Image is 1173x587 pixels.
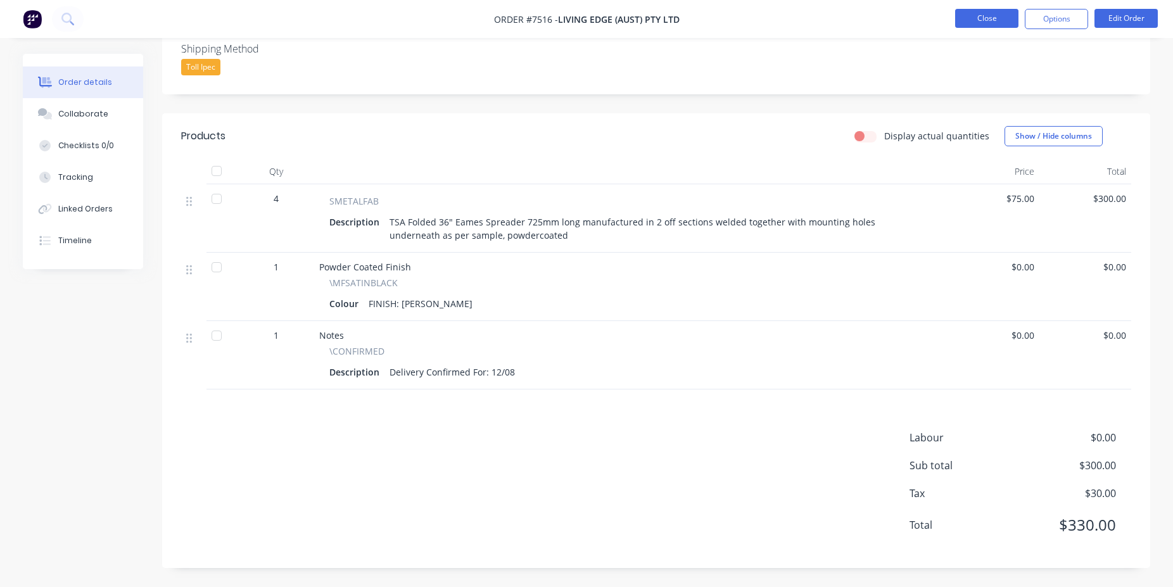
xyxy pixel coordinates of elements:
div: Delivery Confirmed For: 12/08 [384,363,520,381]
span: $330.00 [1022,514,1116,536]
span: $0.00 [1044,260,1126,274]
div: Colour [329,294,364,313]
button: Tracking [23,161,143,193]
span: $0.00 [1044,329,1126,342]
div: Products [181,129,225,144]
span: Living Edge (Aust) Pty Ltd [558,13,680,25]
span: \CONFIRMED [329,344,384,358]
button: Show / Hide columns [1005,126,1103,146]
button: Checklists 0/0 [23,130,143,161]
span: $0.00 [953,260,1034,274]
span: 1 [274,329,279,342]
span: Notes [319,329,344,341]
div: Order details [58,77,112,88]
div: Timeline [58,235,92,246]
span: Tax [910,486,1022,501]
div: Description [329,213,384,231]
label: Display actual quantities [884,129,989,142]
span: $300.00 [1044,192,1126,205]
span: \MFSATINBLACK [329,276,398,289]
span: $300.00 [1022,458,1116,473]
div: Description [329,363,384,381]
span: Total [910,517,1022,533]
div: Qty [238,159,314,184]
span: Order #7516 - [494,13,558,25]
div: TSA Folded 36" Eames Spreader 725mm long manufactured in 2 off sections welded together with moun... [384,213,932,244]
div: FINISH: [PERSON_NAME] [364,294,478,313]
span: $0.00 [1022,430,1116,445]
div: Linked Orders [58,203,113,215]
div: Collaborate [58,108,108,120]
div: Toll Ipec [181,59,220,75]
span: SMETALFAB [329,194,379,208]
div: Tracking [58,172,93,183]
span: Sub total [910,458,1022,473]
button: Close [955,9,1018,28]
span: Powder Coated Finish [319,261,411,273]
span: Labour [910,430,1022,445]
button: Options [1025,9,1088,29]
span: $0.00 [953,329,1034,342]
label: Shipping Method [181,41,339,56]
div: Total [1039,159,1131,184]
img: Factory [23,9,42,28]
div: Checklists 0/0 [58,140,114,151]
button: Order details [23,66,143,98]
span: 1 [274,260,279,274]
button: Collaborate [23,98,143,130]
button: Edit Order [1094,9,1158,28]
div: Price [948,159,1039,184]
span: 4 [274,192,279,205]
button: Linked Orders [23,193,143,225]
span: $30.00 [1022,486,1116,501]
span: $75.00 [953,192,1034,205]
button: Timeline [23,225,143,256]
